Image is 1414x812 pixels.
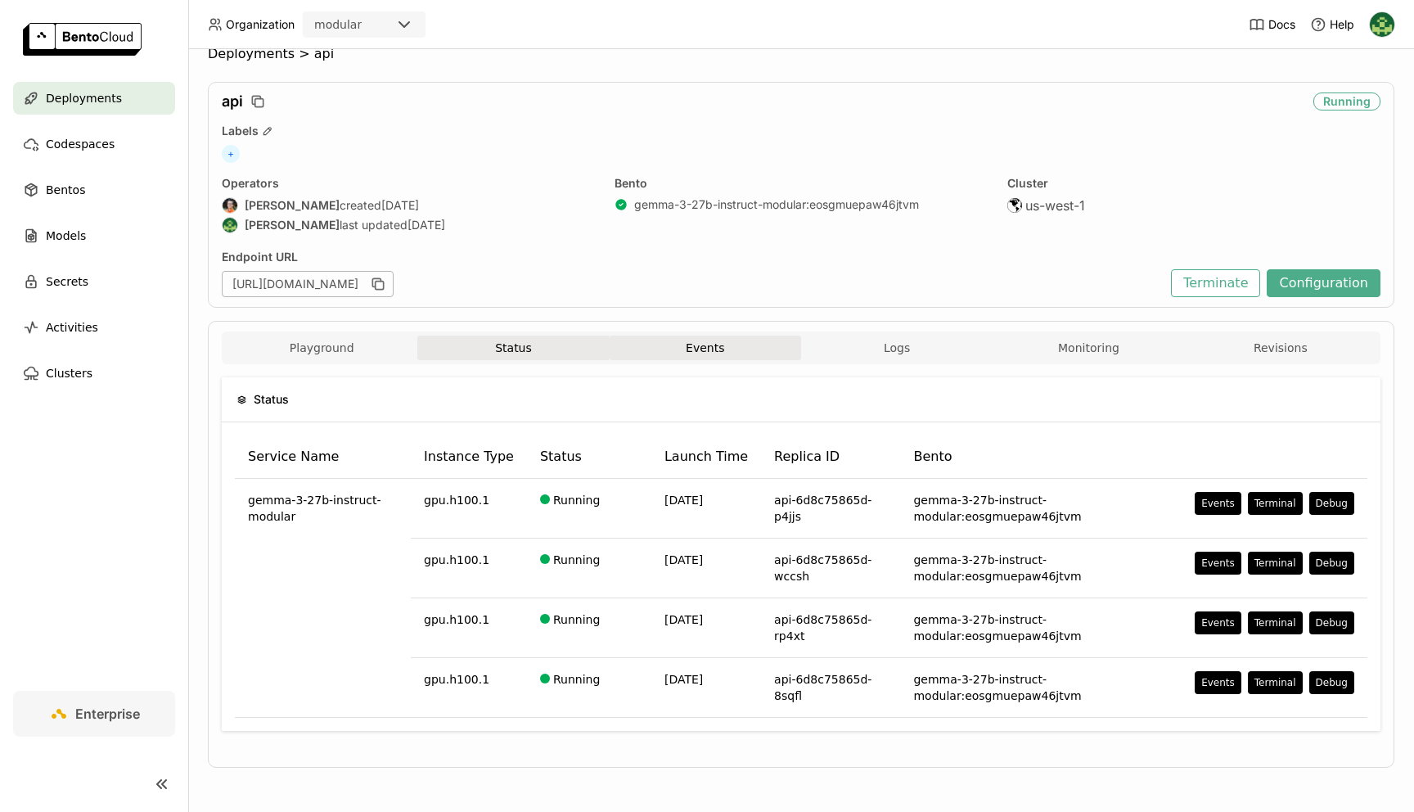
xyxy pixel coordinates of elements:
span: Logs [884,341,910,355]
th: Launch Time [651,435,761,479]
td: api-6d8c75865d-8sqfl [761,658,900,718]
button: Terminal [1248,611,1303,634]
span: > [295,46,314,62]
button: Debug [1309,611,1354,634]
span: [DATE] [664,673,703,686]
th: Bento [900,435,1182,479]
button: Terminal [1248,671,1303,694]
button: Monitoring [993,336,1184,360]
td: api-6d8c75865d-wccsh [761,539,900,598]
span: [DATE] [664,613,703,626]
button: Revisions [1185,336,1376,360]
span: [DATE] [664,494,703,507]
button: Terminal [1248,552,1303,575]
span: Models [46,226,86,246]
td: Running [527,658,651,718]
span: Organization [226,17,295,32]
div: Events [1201,497,1235,510]
strong: [PERSON_NAME] [245,198,340,213]
nav: Breadcrumbs navigation [208,46,1394,62]
input: Selected modular. [363,17,365,34]
td: gemma-3-27b-instruct-modular:eosgmuepaw46jtvm [900,658,1182,718]
span: api [222,92,243,111]
a: Models [13,219,175,252]
span: Docs [1268,17,1295,32]
button: Events [1195,611,1241,634]
button: Events [1195,552,1241,575]
td: gemma-3-27b-instruct-modular:eosgmuepaw46jtvm [900,598,1182,658]
img: Kevin Bi [223,218,237,232]
th: Replica ID [761,435,900,479]
button: Debug [1309,492,1354,515]
span: Deployments [46,88,122,108]
a: Deployments [13,82,175,115]
div: Operators [222,176,595,191]
div: Events [1201,676,1235,689]
td: gpu.h100.1 [411,479,527,539]
div: [URL][DOMAIN_NAME] [222,271,394,297]
span: Bentos [46,180,85,200]
a: Secrets [13,265,175,298]
th: Service Name [235,435,411,479]
td: gpu.h100.1 [411,539,527,598]
a: Docs [1249,16,1295,33]
span: us-west-1 [1025,197,1085,214]
a: Bentos [13,174,175,206]
span: gemma-3-27b-instruct-modular [248,492,398,525]
td: gemma-3-27b-instruct-modular:eosgmuepaw46jtvm [900,539,1182,598]
button: Configuration [1267,269,1380,297]
span: Deployments [208,46,295,62]
td: api-6d8c75865d-p4jjs [761,479,900,539]
button: Terminate [1171,269,1260,297]
span: [DATE] [408,218,445,232]
a: Enterprise [13,691,175,737]
div: Running [1313,92,1380,111]
div: Events [1201,616,1235,629]
a: Codespaces [13,128,175,160]
button: Debug [1309,671,1354,694]
span: [DATE] [664,553,703,566]
button: Events [1195,492,1241,515]
span: [DATE] [381,198,419,213]
button: Terminal [1248,492,1303,515]
span: + [222,145,240,163]
div: Cluster [1007,176,1380,191]
a: Clusters [13,357,175,390]
span: api [314,46,334,62]
button: Debug [1309,552,1354,575]
th: Status [527,435,651,479]
div: Events [1201,557,1235,570]
span: Activities [46,318,98,337]
a: gemma-3-27b-instruct-modular:eosgmuepaw46jtvm [634,197,919,212]
div: Help [1310,16,1354,33]
div: Labels [222,124,1380,138]
span: Help [1330,17,1354,32]
td: api-6d8c75865d-rp4xt [761,598,900,658]
td: gpu.h100.1 [411,598,527,658]
div: modular [314,16,362,33]
span: Enterprise [75,706,140,722]
td: Running [527,479,651,539]
td: gpu.h100.1 [411,658,527,718]
span: Status [254,390,289,408]
button: Events [1195,671,1241,694]
th: Instance Type [411,435,527,479]
span: Clusters [46,363,92,383]
button: Playground [226,336,417,360]
img: Sean Sheng [223,198,237,213]
span: Secrets [46,272,88,291]
div: created [222,197,595,214]
div: Endpoint URL [222,250,1163,264]
td: Running [527,539,651,598]
img: logo [23,23,142,56]
button: Events [610,336,801,360]
a: Activities [13,311,175,344]
div: Bento [615,176,988,191]
button: Status [417,336,609,360]
strong: [PERSON_NAME] [245,218,340,232]
img: Kevin Bi [1370,12,1394,37]
td: gemma-3-27b-instruct-modular:eosgmuepaw46jtvm [900,479,1182,539]
span: Codespaces [46,134,115,154]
